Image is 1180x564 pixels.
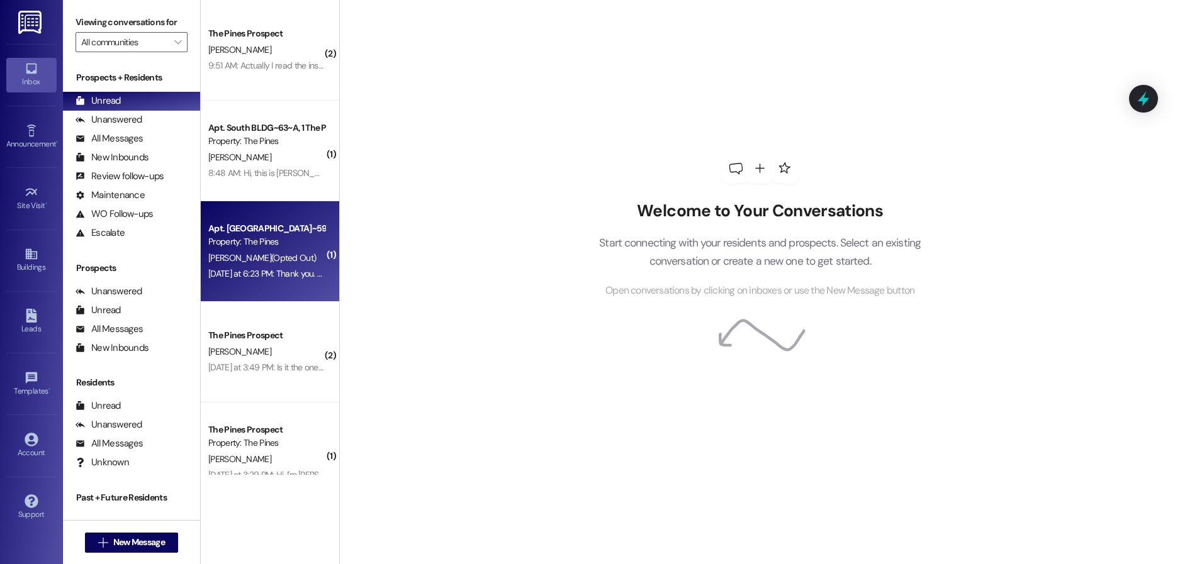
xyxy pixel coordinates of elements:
[174,37,181,47] i: 
[76,323,143,336] div: All Messages
[208,135,325,148] div: Property: The Pines
[6,429,57,463] a: Account
[6,490,57,524] a: Support
[63,262,200,275] div: Prospects
[208,436,325,450] div: Property: The Pines
[208,60,626,71] div: 9:51 AM: Actually I read the insurance as $48 per month. If that's the cost for the semester I ca...
[76,285,142,298] div: Unanswered
[63,71,200,84] div: Prospects + Residents
[113,536,165,549] span: New Message
[605,283,914,299] span: Open conversations by clicking on inboxes or use the New Message button
[6,58,57,92] a: Inbox
[76,226,125,240] div: Escalate
[76,399,121,412] div: Unread
[208,27,325,40] div: The Pines Prospect
[580,201,940,221] h2: Welcome to Your Conversations
[208,423,325,436] div: The Pines Prospect
[76,151,149,164] div: New Inbounds
[208,44,271,55] span: [PERSON_NAME]
[208,329,325,342] div: The Pines Prospect
[76,437,143,450] div: All Messages
[63,376,200,389] div: Residents
[76,207,153,221] div: WO Follow-ups
[18,11,44,34] img: ResiDesk Logo
[76,341,149,355] div: New Inbounds
[76,13,188,32] label: Viewing conversations for
[76,170,164,183] div: Review follow-ups
[208,167,706,179] div: 8:48 AM: Hi, this is [PERSON_NAME]. I'm trying to send in my own renters insurance, can I send it...
[76,94,121,108] div: Unread
[208,362,468,373] div: [DATE] at 3:49 PM: Is it the one that has tbe walk in closet that split in 2?
[45,199,47,208] span: •
[208,222,325,235] div: Apt. [GEOGRAPHIC_DATA]~59~B, 1 The Pines (Men's) South
[81,32,167,52] input: All communities
[208,268,839,279] div: [DATE] at 6:23 PM: Thank you. You will no longer receive texts from this thread. Please reply wit...
[98,538,108,548] i: 
[76,514,152,527] div: Past Residents
[76,418,142,431] div: Unanswered
[76,189,145,202] div: Maintenance
[6,305,57,339] a: Leads
[76,132,143,145] div: All Messages
[208,252,316,263] span: [PERSON_NAME] (Opted Out)
[85,533,178,553] button: New Message
[76,304,121,317] div: Unread
[208,453,271,465] span: [PERSON_NAME]
[76,113,142,126] div: Unanswered
[208,346,271,357] span: [PERSON_NAME]
[580,234,940,270] p: Start connecting with your residents and prospects. Select an existing conversation or create a n...
[208,235,325,248] div: Property: The Pines
[48,385,50,394] span: •
[63,491,200,504] div: Past + Future Residents
[56,138,58,147] span: •
[6,367,57,401] a: Templates •
[6,243,57,277] a: Buildings
[76,456,129,469] div: Unknown
[208,152,271,163] span: [PERSON_NAME]
[6,182,57,216] a: Site Visit •
[208,121,325,135] div: Apt. South BLDG~63~A, 1 The Pines (Men's) South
